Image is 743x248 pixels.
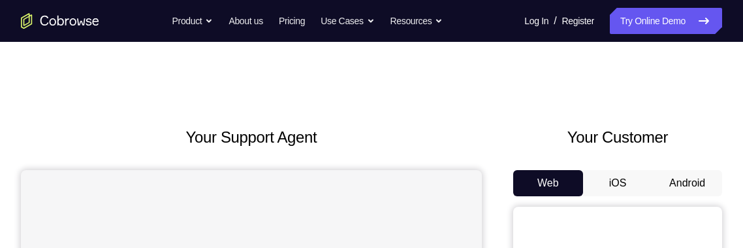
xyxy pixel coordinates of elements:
[610,8,722,34] a: Try Online Demo
[21,126,482,149] h2: Your Support Agent
[172,8,213,34] button: Product
[513,170,583,196] button: Web
[583,170,653,196] button: iOS
[21,13,99,29] a: Go to the home page
[390,8,443,34] button: Resources
[554,13,556,29] span: /
[321,8,374,34] button: Use Cases
[562,8,594,34] a: Register
[513,126,722,149] h2: Your Customer
[279,8,305,34] a: Pricing
[524,8,548,34] a: Log In
[229,8,262,34] a: About us
[652,170,722,196] button: Android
